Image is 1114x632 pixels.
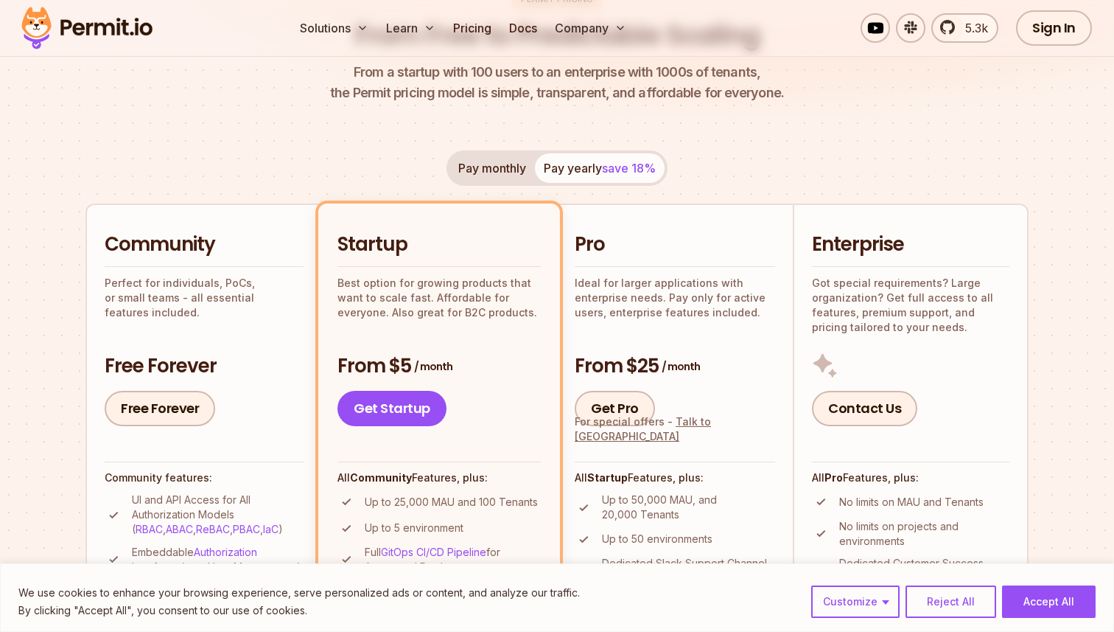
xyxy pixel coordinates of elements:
a: 5.3k [931,13,998,43]
a: Get Startup [337,391,446,426]
a: ABAC [166,523,193,535]
strong: Startup [587,471,628,484]
span: / month [414,359,452,374]
p: UI and API Access for All Authorization Models ( , , , , ) [132,493,304,537]
h4: All Features, plus: [812,470,1009,485]
a: ReBAC [196,523,230,535]
div: For special offers - [575,414,775,444]
h3: From $5 [337,353,541,380]
p: Up to 25,000 MAU and 100 Tenants [365,495,538,510]
p: Got special requirements? Large organization? Get full access to all features, premium support, a... [812,276,1009,335]
a: PBAC [233,523,260,535]
button: Solutions [294,13,374,43]
strong: Pro [824,471,843,484]
p: Embeddable (e.g., User Management) [132,545,304,574]
a: Pricing [447,13,497,43]
a: Docs [503,13,543,43]
h2: Pro [575,232,775,258]
span: 5.3k [956,19,988,37]
a: IaC [263,523,278,535]
button: Company [549,13,632,43]
h3: Free Forever [105,353,304,380]
p: No limits on projects and environments [839,519,1009,549]
p: the Permit pricing model is simple, transparent, and affordable for everyone. [330,62,784,103]
p: Best option for growing products that want to scale fast. Affordable for everyone. Also great for... [337,276,541,320]
p: Up to 50,000 MAU, and 20,000 Tenants [602,493,775,522]
h2: Startup [337,232,541,258]
p: Perfect for individuals, PoCs, or small teams - all essential features included. [105,276,304,320]
h4: All Features, plus: [575,470,775,485]
p: Dedicated Customer Success Representative [839,556,1009,586]
a: Authorization Interfaces [132,546,257,573]
button: Reject All [905,586,996,618]
h4: All Features, plus: [337,470,541,485]
p: Up to 50 environments [602,532,712,546]
span: From a startup with 100 users to an enterprise with 1000s of tenants, [330,62,784,83]
span: / month [662,359,700,374]
strong: Community [350,471,412,484]
h4: Community features: [105,470,304,485]
p: Dedicated Slack Support Channel with Prioritized Email, Zoom, and Slack support [602,556,775,600]
p: Full for Automated Deployments [365,545,541,574]
button: Pay monthly [449,153,535,183]
p: We use cookies to enhance your browsing experience, serve personalized ads or content, and analyz... [18,584,580,602]
p: By clicking "Accept All", you consent to our use of cookies. [18,602,580,619]
h2: Community [105,232,304,258]
h2: Enterprise [812,232,1009,258]
a: Sign In [1016,10,1092,46]
a: Free Forever [105,391,215,426]
p: Up to 5 environment [365,521,463,535]
p: Ideal for larger applications with enterprise needs. Pay only for active users, enterprise featur... [575,276,775,320]
a: RBAC [136,523,163,535]
button: Customize [811,586,900,618]
p: No limits on MAU and Tenants [839,495,984,510]
a: Contact Us [812,391,917,426]
h3: From $25 [575,353,775,380]
a: Get Pro [575,391,655,426]
button: Accept All [1002,586,1096,618]
a: GitOps CI/CD Pipeline [381,546,486,558]
img: Permit logo [15,3,159,53]
button: Learn [380,13,441,43]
